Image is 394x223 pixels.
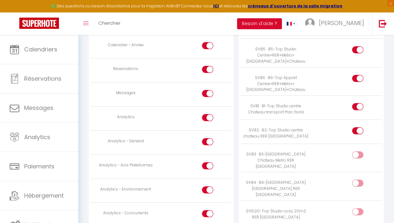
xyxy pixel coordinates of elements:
span: Analytics [24,133,50,141]
span: [PERSON_NAME] [319,19,364,27]
div: SV85 · 85-Top Studio Centre+RER+Métro+[GEOGRAPHIC_DATA]+Chateau [243,46,309,65]
div: SV83 · 83-[GEOGRAPHIC_DATA] Chateau Metro RER [GEOGRAPHIC_DATA] [243,151,309,170]
img: ... [305,18,315,28]
div: SV84 · 84-[GEOGRAPHIC_DATA] [GEOGRAPHIC_DATA] RER [GEOGRAPHIC_DATA] [243,180,309,198]
span: Paiements [24,162,54,170]
img: Super Booking [19,18,59,29]
div: Calendrier - Année [93,42,159,48]
div: Analytics - Avis Plateformes [93,162,159,168]
span: Hébergement [24,192,64,200]
a: Chercher [93,13,125,35]
a: créneaux d'ouverture de la salle migration [248,3,342,9]
span: Chercher [98,20,120,26]
div: SV86 · 86-Top Appart Centre+RER+Métro+[GEOGRAPHIC_DATA]+Chateau [243,75,309,93]
div: SV1020-Top Studio cosy 20m2 RER [GEOGRAPHIC_DATA] [243,208,309,220]
a: ICI [213,3,219,9]
a: ... [PERSON_NAME] [300,13,372,35]
img: logout [379,20,387,28]
div: Réservations [93,66,159,72]
div: Messages [93,90,159,96]
div: Analytics - Concurrents [93,210,159,216]
div: SV81 · 81-Top Studio centre Chateau transport Parc floral [243,103,309,115]
span: Réservations [24,75,62,83]
div: SV82 · 82-Top Studio centre chateau RER [GEOGRAPHIC_DATA] [243,127,309,139]
div: Analytics - Général [93,138,159,144]
span: Messages [24,104,53,112]
div: Analytics - Environnement [93,186,159,192]
button: Ouvrir le widget de chat LiveChat [5,3,24,22]
button: Besoin d'aide ? [237,18,282,29]
span: Calendriers [24,45,57,53]
div: Analytics [93,114,159,120]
